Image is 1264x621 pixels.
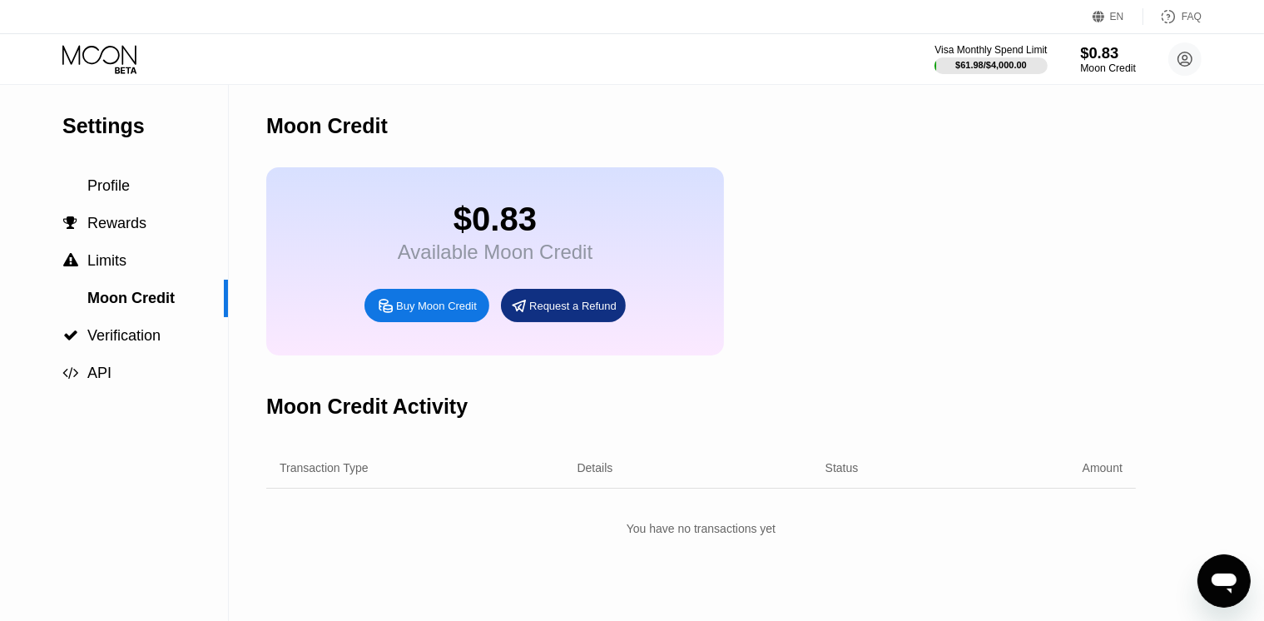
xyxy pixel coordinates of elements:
div: Available Moon Credit [398,241,592,264]
div:  [62,365,79,380]
div: Status [825,461,859,474]
div: Settings [62,114,228,138]
div: EN [1110,11,1124,22]
div: Visa Monthly Spend Limit [934,44,1047,56]
div: $61.98 / $4,000.00 [955,60,1027,70]
iframe: Button to launch messaging window [1197,554,1251,608]
div:  [62,328,79,343]
div: Amount [1083,461,1123,474]
span:  [63,328,78,343]
span:  [64,216,78,231]
span: Moon Credit [87,290,175,306]
span: Limits [87,252,126,269]
div: Visa Monthly Spend Limit$61.98/$4,000.00 [934,44,1047,74]
span: API [87,365,112,381]
span: Rewards [87,215,146,231]
div: Request a Refund [529,299,617,313]
span:  [63,253,78,268]
div: You have no transactions yet [266,514,1136,544]
div: FAQ [1182,11,1202,22]
div:  [62,253,79,268]
div: $0.83 [1080,44,1136,62]
div: Buy Moon Credit [364,289,489,322]
div: FAQ [1143,8,1202,25]
div: Details [577,461,613,474]
div: Transaction Type [280,461,369,474]
div: Moon Credit [1080,62,1136,74]
span: Profile [87,177,130,194]
span:  [63,365,79,380]
div:  [62,216,79,231]
div: Request a Refund [501,289,626,322]
div: Buy Moon Credit [396,299,477,313]
div: $0.83 [398,201,592,238]
div: EN [1093,8,1143,25]
div: Moon Credit [266,114,388,138]
span: Verification [87,327,161,344]
div: $0.83Moon Credit [1080,44,1136,74]
div: Moon Credit Activity [266,395,468,419]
